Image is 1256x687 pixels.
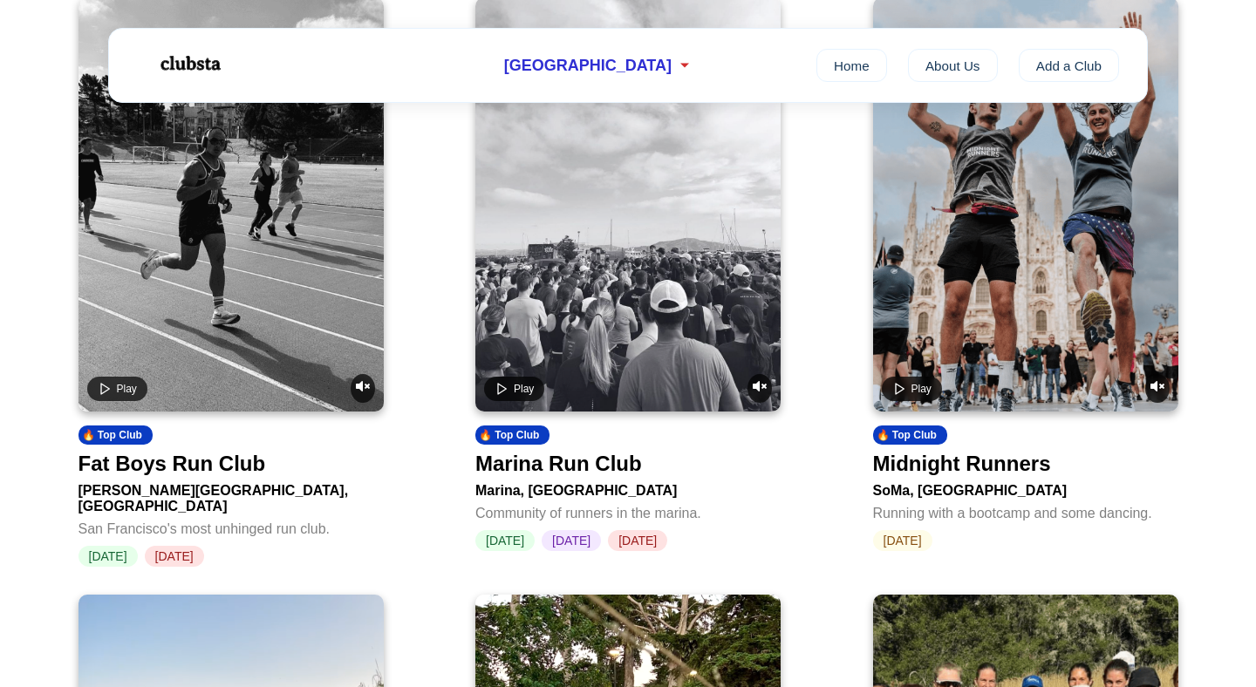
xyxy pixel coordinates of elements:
[475,425,549,445] div: 🔥 Top Club
[911,383,932,395] span: Play
[747,374,772,403] button: Unmute video
[78,514,384,537] div: San Francisco's most unhinged run club.
[908,49,998,82] a: About Us
[873,425,947,445] div: 🔥 Top Club
[117,383,137,395] span: Play
[475,530,535,551] span: [DATE]
[542,530,601,551] span: [DATE]
[514,383,534,395] span: Play
[475,452,642,476] div: Marina Run Club
[873,530,932,551] span: [DATE]
[78,476,384,514] div: [PERSON_NAME][GEOGRAPHIC_DATA], [GEOGRAPHIC_DATA]
[1145,374,1170,403] button: Unmute video
[475,476,781,499] div: Marina, [GEOGRAPHIC_DATA]
[873,452,1051,476] div: Midnight Runners
[873,476,1178,499] div: SoMa, [GEOGRAPHIC_DATA]
[475,499,781,521] div: Community of runners in the marina.
[145,546,204,567] span: [DATE]
[78,546,138,567] span: [DATE]
[78,452,266,476] div: Fat Boys Run Club
[882,377,942,401] button: Play video
[137,42,242,85] img: Logo
[78,425,153,445] div: 🔥 Top Club
[351,374,375,403] button: Unmute video
[1019,49,1120,82] a: Add a Club
[484,377,544,401] button: Play video
[87,377,147,401] button: Play video
[504,57,672,75] span: [GEOGRAPHIC_DATA]
[816,49,887,82] a: Home
[873,499,1178,521] div: Running with a bootcamp and some dancing.
[608,530,667,551] span: [DATE]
